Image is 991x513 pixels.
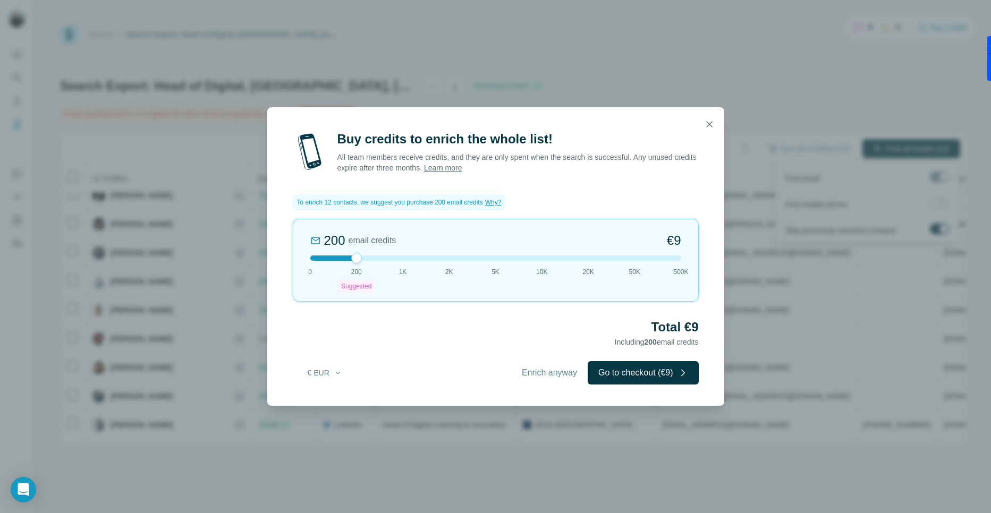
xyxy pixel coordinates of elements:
[424,164,462,172] a: Learn more
[673,267,688,277] span: 500K
[293,319,699,336] h2: Total €9
[645,338,657,346] span: 200
[297,198,483,207] span: To enrich 12 contacts, we suggest you purchase 200 email credits
[351,267,362,277] span: 200
[629,267,640,277] span: 50K
[338,280,375,293] div: Suggested
[300,363,350,382] button: € EUR
[536,267,547,277] span: 10K
[588,361,699,384] button: Go to checkout (€9)
[582,267,594,277] span: 20K
[485,199,502,206] span: Why?
[337,152,699,173] p: All team members receive credits, and they are only spent when the search is successful. Any unus...
[293,131,327,173] img: mobile-phone
[492,267,499,277] span: 5K
[522,366,577,379] span: Enrich anyway
[308,267,312,277] span: 0
[399,267,407,277] span: 1K
[11,477,36,502] div: Open Intercom Messenger
[349,234,396,247] span: email credits
[445,267,453,277] span: 2K
[667,232,681,249] span: €9
[615,338,699,346] span: Including email credits
[324,232,345,249] div: 200
[511,361,588,384] button: Enrich anyway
